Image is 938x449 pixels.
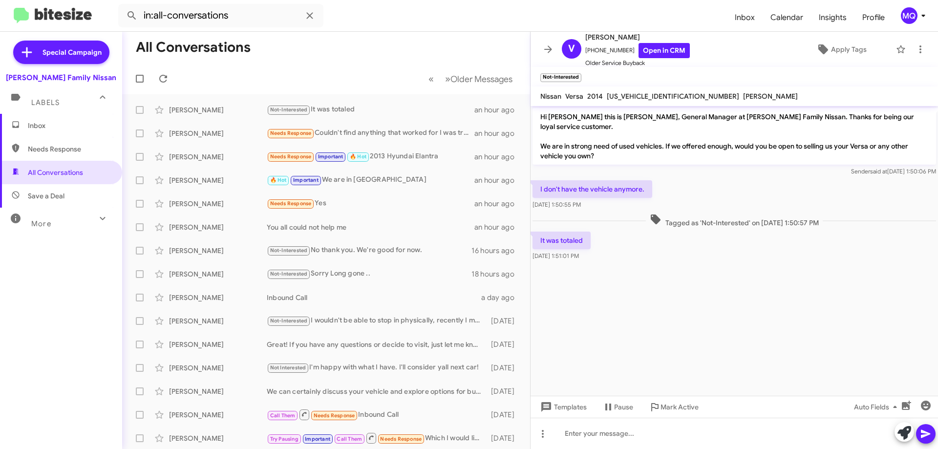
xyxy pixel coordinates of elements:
[270,107,308,113] span: Not-Interested
[267,151,474,162] div: 2013 Hyundai Elantra
[31,219,51,228] span: More
[533,108,936,165] p: Hi [PERSON_NAME] this is [PERSON_NAME], General Manager at [PERSON_NAME] Family Nissan. Thanks fo...
[267,128,474,139] div: Couldn't find anything that worked for I was trying to get
[169,222,267,232] div: [PERSON_NAME]
[28,121,111,130] span: Inbox
[486,363,522,373] div: [DATE]
[169,105,267,115] div: [PERSON_NAME]
[428,73,434,85] span: «
[471,246,522,256] div: 16 hours ago
[169,433,267,443] div: [PERSON_NAME]
[870,168,887,175] span: said at
[595,398,641,416] button: Pause
[169,269,267,279] div: [PERSON_NAME]
[28,168,83,177] span: All Conversations
[641,398,706,416] button: Mark Active
[270,200,312,207] span: Needs Response
[169,363,267,373] div: [PERSON_NAME]
[791,41,891,58] button: Apply Tags
[267,268,471,279] div: Sorry Long gone ..
[169,293,267,302] div: [PERSON_NAME]
[169,152,267,162] div: [PERSON_NAME]
[474,128,522,138] div: an hour ago
[851,168,936,175] span: Sender [DATE] 1:50:06 PM
[267,293,481,302] div: Inbound Call
[614,398,633,416] span: Pause
[267,386,486,396] div: We can certainly discuss your vehicle and explore options for buying it. Would you like to set up...
[267,315,486,326] div: I wouldn't be able to stop in physically, recently I moved to the [GEOGRAPHIC_DATA] area so I'm a...
[318,153,343,160] span: Important
[743,92,798,101] span: [PERSON_NAME]
[267,174,474,186] div: We are in [GEOGRAPHIC_DATA]
[646,214,823,228] span: Tagged as 'Not-Interested' on [DATE] 1:50:57 PM
[854,398,901,416] span: Auto Fields
[568,41,575,57] span: V
[350,153,366,160] span: 🔥 Hot
[270,177,287,183] span: 🔥 Hot
[305,436,330,442] span: Important
[486,340,522,349] div: [DATE]
[267,198,474,209] div: Yes
[531,398,595,416] button: Templates
[540,92,561,101] span: Nissan
[169,316,267,326] div: [PERSON_NAME]
[540,73,581,82] small: Not-Interested
[31,98,60,107] span: Labels
[169,128,267,138] div: [PERSON_NAME]
[585,43,690,58] span: [PHONE_NUMBER]
[538,398,587,416] span: Templates
[450,74,512,85] span: Older Messages
[270,247,308,254] span: Not-Interested
[486,386,522,396] div: [DATE]
[533,232,591,249] p: It was totaled
[267,340,486,349] div: Great! If you have any questions or decide to visit, just let me know. Looking forward to helping...
[136,40,251,55] h1: All Conversations
[270,318,308,324] span: Not-Interested
[267,245,471,256] div: No thank you. We're good for now.
[270,153,312,160] span: Needs Response
[445,73,450,85] span: »
[831,41,867,58] span: Apply Tags
[639,43,690,58] a: Open in CRM
[607,92,739,101] span: [US_VEHICLE_IDENTIFICATION_NUMBER]
[763,3,811,32] a: Calendar
[270,271,308,277] span: Not-Interested
[337,436,362,442] span: Call Them
[270,412,296,419] span: Call Them
[28,191,64,201] span: Save a Deal
[169,410,267,420] div: [PERSON_NAME]
[169,246,267,256] div: [PERSON_NAME]
[474,105,522,115] div: an hour ago
[565,92,583,101] span: Versa
[28,144,111,154] span: Needs Response
[661,398,699,416] span: Mark Active
[901,7,917,24] div: MQ
[293,177,319,183] span: Important
[169,386,267,396] div: [PERSON_NAME]
[267,222,474,232] div: You all could not help me
[474,199,522,209] div: an hour ago
[486,316,522,326] div: [DATE]
[486,410,522,420] div: [DATE]
[380,436,422,442] span: Needs Response
[585,58,690,68] span: Older Service Buyback
[811,3,854,32] a: Insights
[854,3,893,32] span: Profile
[846,398,909,416] button: Auto Fields
[267,408,486,421] div: Inbound Call
[267,362,486,373] div: I'm happy with what I have. I'll consider yall next car!
[474,222,522,232] div: an hour ago
[43,47,102,57] span: Special Campaign
[423,69,518,89] nav: Page navigation example
[267,432,486,444] div: Which I would like to trade in
[533,180,652,198] p: I don't have the vehicle anymore.
[314,412,355,419] span: Needs Response
[474,175,522,185] div: an hour ago
[423,69,440,89] button: Previous
[169,199,267,209] div: [PERSON_NAME]
[118,4,323,27] input: Search
[727,3,763,32] a: Inbox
